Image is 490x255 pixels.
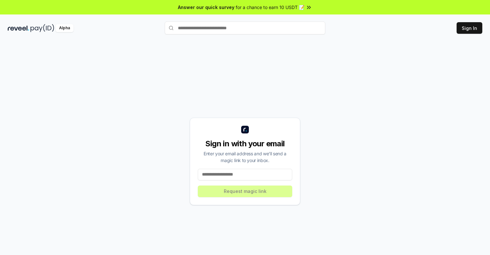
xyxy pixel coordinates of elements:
[198,139,292,149] div: Sign in with your email
[8,24,29,32] img: reveel_dark
[56,24,74,32] div: Alpha
[31,24,54,32] img: pay_id
[198,150,292,164] div: Enter your email address and we’ll send a magic link to your inbox.
[178,4,234,11] span: Answer our quick survey
[457,22,482,34] button: Sign In
[236,4,304,11] span: for a chance to earn 10 USDT 📝
[241,126,249,133] img: logo_small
